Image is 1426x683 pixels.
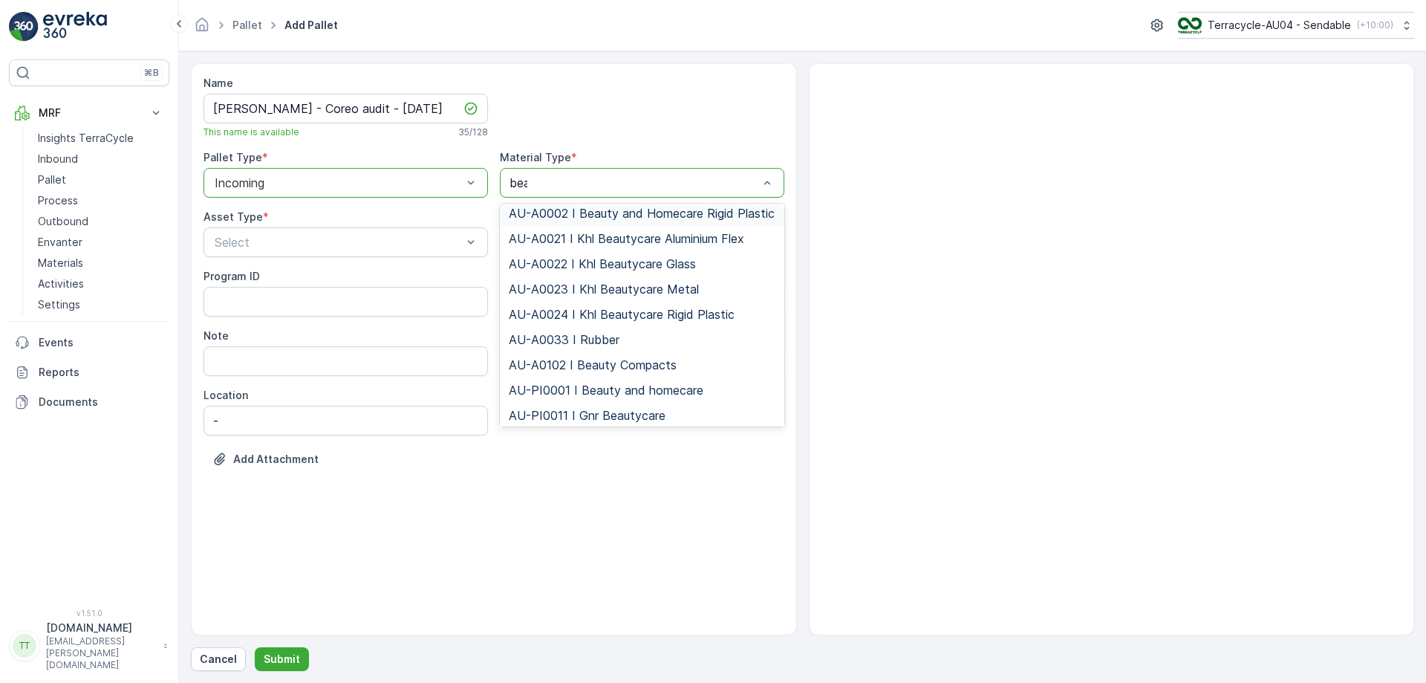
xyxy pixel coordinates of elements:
[509,358,677,372] span: AU-A0102 I Beauty Compacts
[200,652,237,667] p: Cancel
[458,126,488,138] p: 35 / 128
[9,387,169,417] a: Documents
[1208,18,1351,33] p: Terracycle-AU04 - Sendable
[215,233,462,251] p: Select
[32,149,169,169] a: Inbound
[38,131,134,146] p: Insights TerraCycle
[1357,19,1393,31] p: ( +10:00 )
[39,335,163,350] p: Events
[38,214,88,229] p: Outbound
[39,395,163,410] p: Documents
[32,253,169,273] a: Materials
[38,276,84,291] p: Activities
[13,634,36,658] div: TT
[204,126,299,138] span: This name is available
[233,452,319,467] p: Add Attachment
[1178,12,1414,39] button: Terracycle-AU04 - Sendable(+10:00)
[38,235,82,250] p: Envanter
[38,152,78,166] p: Inbound
[9,621,169,671] button: TT[DOMAIN_NAME][EMAIL_ADDRESS][PERSON_NAME][DOMAIN_NAME]
[38,193,78,208] p: Process
[9,328,169,357] a: Events
[9,98,169,128] button: MRF
[509,409,665,422] span: AU-PI0011 I Gnr Beautycare
[204,210,263,223] label: Asset Type
[32,169,169,190] a: Pallet
[9,12,39,42] img: logo
[43,12,107,42] img: logo_light-DOdMpM7g.png
[204,329,229,342] label: Note
[194,22,210,35] a: Homepage
[204,77,233,89] label: Name
[509,232,744,245] span: AU-A0021 I Khl Beautycare Aluminium Flex
[509,333,619,346] span: AU-A0033 I Rubber
[509,257,696,271] span: AU-A0022 I Khl Beautycare Glass
[509,383,703,397] span: AU-PI0001 I Beauty and homecare
[38,297,80,312] p: Settings
[46,621,156,635] p: [DOMAIN_NAME]
[32,294,169,315] a: Settings
[509,282,699,296] span: AU-A0023 I Khl Beautycare Metal
[509,207,775,220] span: AU-A0002 I Beauty and Homecare Rigid Plastic
[281,18,341,33] span: Add Pallet
[38,256,83,271] p: Materials
[32,273,169,294] a: Activities
[39,365,163,380] p: Reports
[46,635,156,671] p: [EMAIL_ADDRESS][PERSON_NAME][DOMAIN_NAME]
[204,151,262,164] label: Pallet Type
[32,190,169,211] a: Process
[204,447,328,471] button: Upload File
[9,357,169,387] a: Reports
[204,389,248,401] label: Location
[500,151,571,164] label: Material Type
[32,232,169,253] a: Envanter
[32,128,169,149] a: Insights TerraCycle
[39,106,140,120] p: MRF
[191,647,246,671] button: Cancel
[38,172,66,187] p: Pallet
[509,308,735,321] span: AU-A0024 I Khl Beautycare Rigid Plastic
[255,647,309,671] button: Submit
[204,270,260,282] label: Program ID
[9,609,169,618] span: v 1.51.0
[32,211,169,232] a: Outbound
[232,19,262,31] a: Pallet
[144,67,159,79] p: ⌘B
[264,652,300,667] p: Submit
[1178,17,1202,33] img: terracycle_logo.png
